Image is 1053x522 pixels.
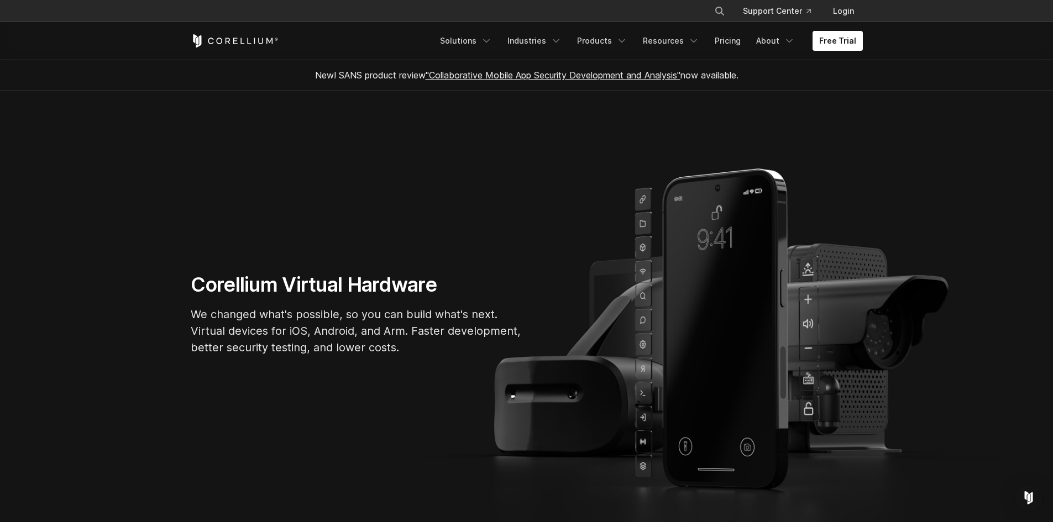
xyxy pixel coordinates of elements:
[710,1,730,21] button: Search
[315,70,738,81] span: New! SANS product review now available.
[191,272,522,297] h1: Corellium Virtual Hardware
[734,1,820,21] a: Support Center
[750,31,801,51] a: About
[708,31,747,51] a: Pricing
[191,306,522,356] p: We changed what's possible, so you can build what's next. Virtual devices for iOS, Android, and A...
[191,34,279,48] a: Corellium Home
[824,1,863,21] a: Login
[433,31,499,51] a: Solutions
[433,31,863,51] div: Navigation Menu
[570,31,634,51] a: Products
[636,31,706,51] a: Resources
[813,31,863,51] a: Free Trial
[501,31,568,51] a: Industries
[701,1,863,21] div: Navigation Menu
[1015,484,1042,511] div: Open Intercom Messenger
[426,70,680,81] a: "Collaborative Mobile App Security Development and Analysis"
